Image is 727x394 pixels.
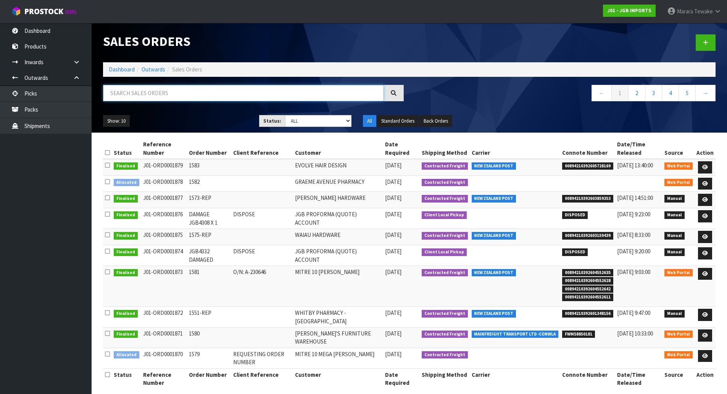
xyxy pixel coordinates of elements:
[141,159,187,175] td: J01-ORD0001879
[562,195,613,203] span: 00894210392603859353
[592,85,612,101] a: ←
[617,162,653,169] span: [DATE] 13:40:00
[187,348,231,368] td: 1579
[560,138,615,159] th: Connote Number
[472,195,516,203] span: NEW ZEALAND POST
[562,310,613,318] span: 00894210392601348156
[114,211,138,219] span: Finalised
[662,85,679,101] a: 4
[617,231,650,238] span: [DATE] 8:33:00
[615,138,663,159] th: Date/Time Released
[664,211,685,219] span: Manual
[114,195,138,203] span: Finalised
[187,192,231,208] td: 1573-REP
[383,138,420,159] th: Date Required
[664,162,693,170] span: Web Portal
[617,194,653,201] span: [DATE] 14:51:00
[562,211,588,219] span: DISPOSED
[141,368,187,389] th: Reference Number
[560,368,615,389] th: Connote Number
[141,192,187,208] td: J01-ORD0001877
[141,208,187,229] td: J01-ORD0001876
[231,266,293,306] td: O/N: A-230646
[562,331,595,338] span: FWM58850181
[664,248,685,256] span: Manual
[142,66,165,73] a: Outwards
[422,269,468,277] span: Contracted Freight
[65,8,77,16] small: WMS
[415,85,716,104] nav: Page navigation
[172,66,202,73] span: Sales Orders
[187,245,231,266] td: JGB4332 DAMAGED
[11,6,21,16] img: cube-alt.png
[231,245,293,266] td: DISPOSE
[103,85,384,101] input: Search sales orders
[422,162,468,170] span: Contracted Freight
[293,328,383,348] td: [PERSON_NAME]'S FURNITURE WAREHOUSE
[141,328,187,348] td: J01-ORD0001871
[615,368,663,389] th: Date/Time Released
[617,211,650,218] span: [DATE] 9:23:00
[562,162,613,170] span: 00894210392605728169
[385,268,401,276] span: [DATE]
[114,179,139,186] span: Allocated
[231,208,293,229] td: DISPOSE
[293,138,383,159] th: Customer
[114,331,138,338] span: Finalised
[141,229,187,245] td: J01-ORD0001875
[114,351,139,359] span: Allocated
[664,269,693,277] span: Web Portal
[562,277,613,285] span: 00894210392604552628
[663,368,695,389] th: Source
[419,115,452,127] button: Back Orders
[114,248,138,256] span: Finalised
[472,310,516,318] span: NEW ZEALAND POST
[293,159,383,175] td: EVOLVE HAIR DESIGN
[114,269,138,277] span: Finalised
[187,175,231,192] td: 1582
[385,194,401,201] span: [DATE]
[141,307,187,328] td: J01-ORD0001872
[617,268,650,276] span: [DATE] 9:03:00
[231,368,293,389] th: Client Reference
[231,348,293,368] td: REQUESTING ORDER NUMBER
[664,310,685,318] span: Manual
[664,331,693,338] span: Web Portal
[24,6,63,16] span: ProStock
[385,211,401,218] span: [DATE]
[679,85,696,101] a: 5
[293,307,383,328] td: WHITBY PHARMACY - [GEOGRAPHIC_DATA]
[562,285,613,293] span: 00894210392604552642
[422,310,468,318] span: Contracted Freight
[109,66,135,73] a: Dashboard
[293,245,383,266] td: JGB PROFORMA (QUOTE) ACCOUNT
[383,368,420,389] th: Date Required
[664,195,685,203] span: Manual
[103,34,404,49] h1: Sales Orders
[231,138,293,159] th: Client Reference
[187,208,231,229] td: DAMAGE JGB4308 X 1
[293,208,383,229] td: JGB PROFORMA (QUOTE) ACCOUNT
[187,266,231,306] td: 1581
[114,310,138,318] span: Finalised
[187,328,231,348] td: 1580
[293,229,383,245] td: WAIAU HARDWARE
[187,229,231,245] td: 1575-REP
[114,232,138,240] span: Finalised
[664,232,685,240] span: Manual
[420,368,470,389] th: Shipping Method
[422,232,468,240] span: Contracted Freight
[472,162,516,170] span: NEW ZEALAND POST
[628,85,645,101] a: 2
[385,178,401,185] span: [DATE]
[562,248,588,256] span: DISPOSED
[141,175,187,192] td: J01-ORD0001878
[363,115,376,127] button: All
[470,368,561,389] th: Carrier
[141,138,187,159] th: Reference Number
[422,351,468,359] span: Contracted Freight
[470,138,561,159] th: Carrier
[422,331,468,338] span: Contracted Freight
[385,309,401,316] span: [DATE]
[385,350,401,358] span: [DATE]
